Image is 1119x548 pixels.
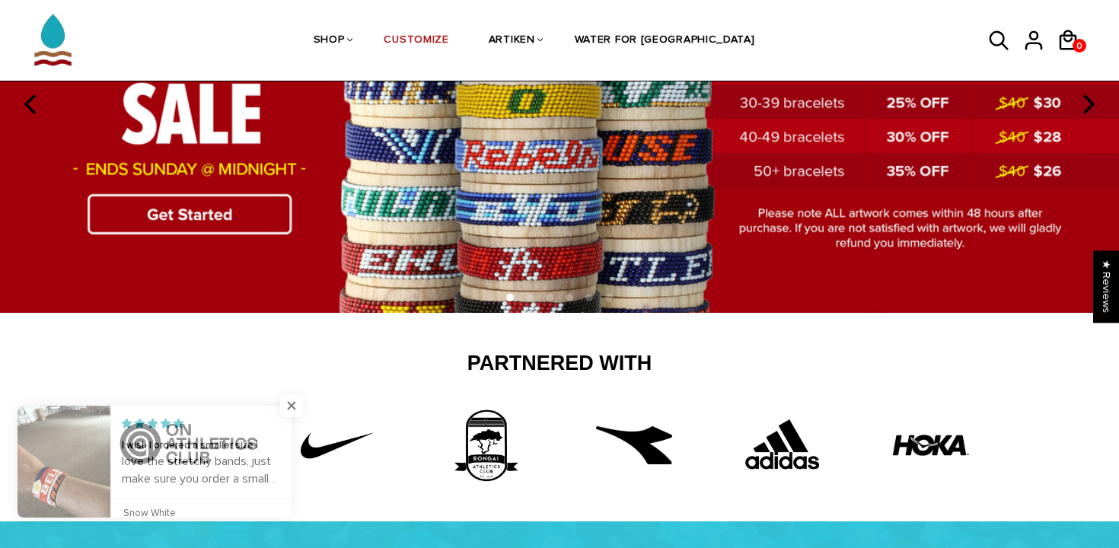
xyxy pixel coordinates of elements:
[280,394,303,417] span: Close popup widget
[1070,88,1104,122] button: next
[429,407,543,483] img: 3rd_partner.png
[280,407,394,483] img: Untitled-1_42f22808-10d6-43b8-a0fd-fffce8cf9462.png
[725,407,840,483] img: Adidas.png
[15,88,49,122] button: previous
[314,1,345,81] a: SHOP
[489,1,535,81] a: ARTIKEN
[1073,39,1086,53] a: 0
[596,407,672,483] img: free-diadora-logo-icon-download-in-svg-png-gif-file-formats--brand-fashion-pack-logos-icons-28542...
[893,407,969,483] img: HOKA-logo.webp
[575,1,755,81] a: WATER FOR [GEOGRAPHIC_DATA]
[1093,250,1119,323] div: Click to open Judge.me floating reviews tab
[126,351,993,377] h2: Partnered With
[1073,37,1086,56] span: 0
[384,1,448,81] a: CUSTOMIZE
